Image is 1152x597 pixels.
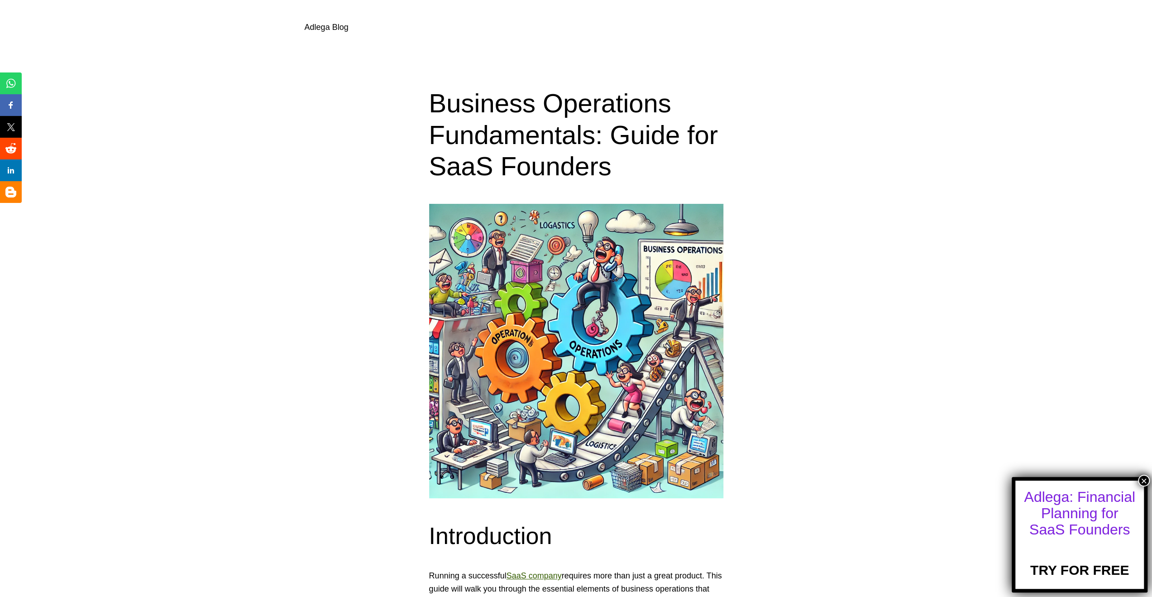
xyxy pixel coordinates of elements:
[1138,475,1150,486] button: Close
[305,23,349,32] a: Adlega Blog
[1023,489,1136,538] div: Adlega: Financial Planning for SaaS Founders
[429,204,723,498] img: Business Operations
[1030,547,1129,578] a: TRY FOR FREE
[429,522,723,550] h2: Introduction
[507,571,562,580] a: SaaS company
[429,87,723,182] h1: Business Operations Fundamentals: Guide for SaaS Founders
